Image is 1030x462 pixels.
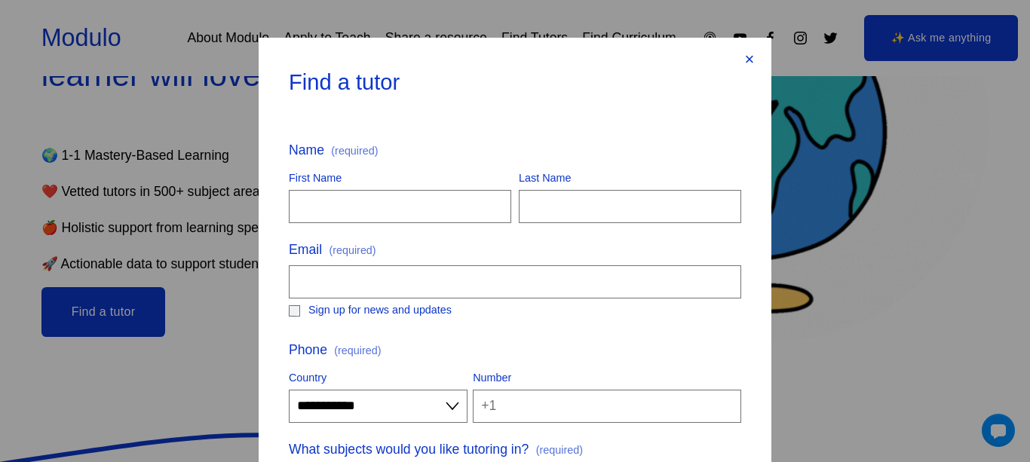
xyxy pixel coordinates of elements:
[536,441,583,460] span: (required)
[289,438,529,462] span: What subjects would you like tutoring in?
[289,139,324,163] span: Name
[289,369,467,390] div: Country
[519,169,741,190] div: Last Name
[289,68,725,97] div: Find a tutor
[289,305,300,317] input: Sign up for news and updates
[741,51,758,68] div: Close
[334,345,381,356] span: (required)
[473,369,741,390] div: Number
[289,169,511,190] div: First Name
[289,238,322,262] span: Email
[331,145,378,156] span: (required)
[308,301,452,320] span: Sign up for news and updates
[289,338,327,363] span: Phone
[329,241,376,261] span: (required)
